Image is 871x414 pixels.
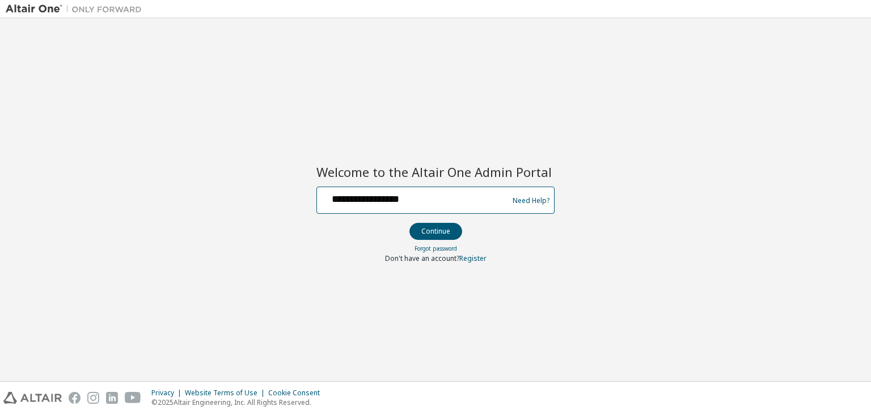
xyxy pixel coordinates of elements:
[151,398,327,407] p: © 2025 Altair Engineering, Inc. All Rights Reserved.
[385,254,459,263] span: Don't have an account?
[415,244,457,252] a: Forgot password
[106,392,118,404] img: linkedin.svg
[513,200,549,201] a: Need Help?
[6,3,147,15] img: Altair One
[3,392,62,404] img: altair_logo.svg
[151,388,185,398] div: Privacy
[459,254,487,263] a: Register
[409,223,462,240] button: Continue
[125,392,141,404] img: youtube.svg
[185,388,268,398] div: Website Terms of Use
[316,164,555,180] h2: Welcome to the Altair One Admin Portal
[69,392,81,404] img: facebook.svg
[268,388,327,398] div: Cookie Consent
[87,392,99,404] img: instagram.svg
